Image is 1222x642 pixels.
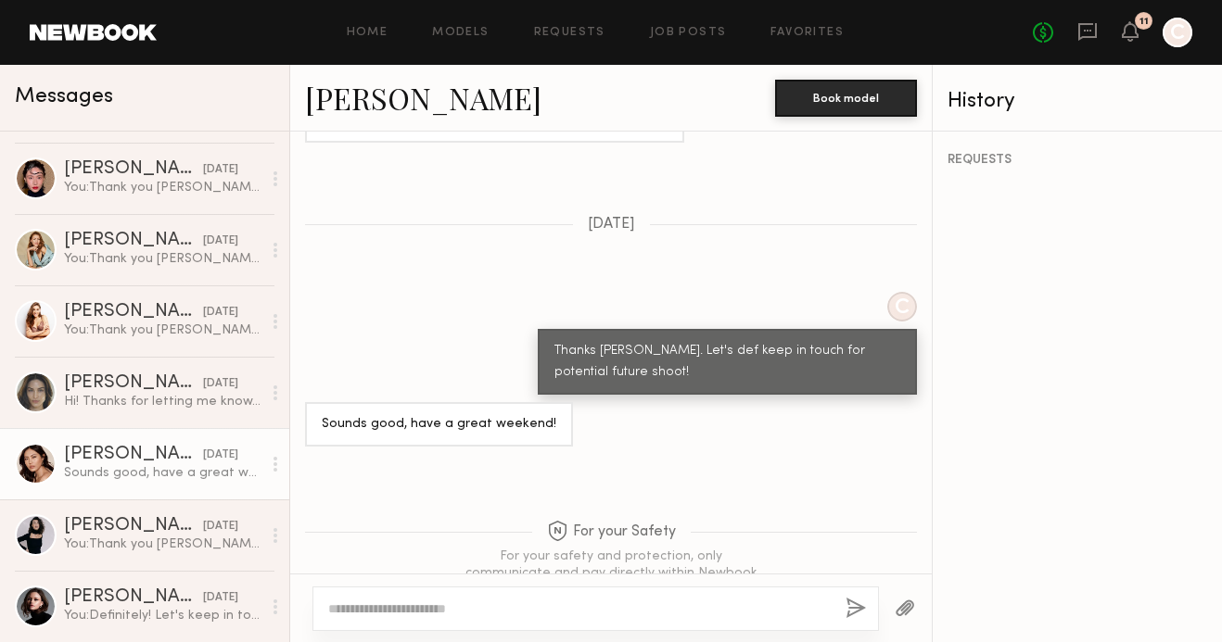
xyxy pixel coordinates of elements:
div: You: Definitely! Let's keep in touch! [64,607,261,624]
div: [PERSON_NAME] [64,374,203,393]
a: Job Posts [650,27,727,39]
div: [DATE] [203,233,238,250]
div: [PERSON_NAME] [64,303,203,321]
div: History [948,91,1207,112]
a: Requests [534,27,605,39]
div: [PERSON_NAME] [64,588,203,607]
div: Sounds good, have a great weekend! [322,414,556,435]
div: [DATE] [203,304,238,321]
div: Hi! Thanks for letting me know. I look forward to potentially working with you in the future :) h... [64,393,261,410]
div: [DATE] [203,161,238,179]
span: Messages [15,86,113,107]
a: Home [347,27,388,39]
div: For your safety and protection, only communicate and pay directly within Newbook [463,548,759,582]
a: [PERSON_NAME] [305,78,541,118]
div: [DATE] [203,447,238,464]
div: You: Thank you [PERSON_NAME]! [64,321,261,339]
div: [DATE] [203,375,238,393]
div: [PERSON_NAME] [64,446,203,464]
div: Thanks [PERSON_NAME]. Let's def keep in touch for potential future shoot! [554,341,900,384]
div: [PERSON_NAME] [64,517,203,535]
span: For your Safety [547,521,676,544]
div: You: Thank you [PERSON_NAME]! [64,179,261,196]
div: REQUESTS [948,154,1207,167]
button: Book model [775,80,917,117]
a: Favorites [770,27,844,39]
div: [DATE] [203,589,238,607]
div: Sounds good, have a great weekend! [64,464,261,482]
div: You: Thank you [PERSON_NAME]! [64,250,261,268]
span: [DATE] [588,217,635,233]
a: Book model [775,89,917,105]
a: Models [432,27,489,39]
div: [DATE] [203,518,238,535]
a: C [1163,18,1192,47]
div: You: Thank you [PERSON_NAME] for getting back to me. Let's def keep in touch. We will have future... [64,535,261,553]
div: [PERSON_NAME] [64,232,203,250]
div: [PERSON_NAME] [64,160,203,179]
div: 11 [1139,17,1149,27]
